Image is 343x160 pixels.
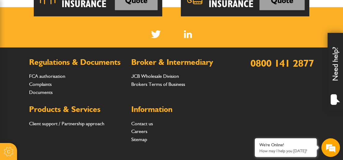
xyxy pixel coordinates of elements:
a: Sitemap [131,136,147,142]
input: Enter your phone number [8,94,113,108]
a: Brokers Terms of Business [131,81,185,87]
div: Chat with us now [32,35,104,43]
img: Twitter [151,30,161,38]
img: Linked In [184,30,192,38]
input: Enter your email address [8,76,113,89]
p: How may I help you today? [259,149,312,153]
input: Enter your last name [8,57,113,71]
a: Complaints [29,81,52,87]
a: LinkedIn [184,30,192,38]
a: FCA authorisation [29,73,65,79]
img: d_20077148190_company_1631870298795_20077148190 [11,34,26,43]
div: Minimize live chat window [102,3,116,18]
h2: Regulations & Documents [29,58,122,66]
textarea: Type your message and hit 'Enter' [8,112,113,134]
a: JCB Wholesale Division [131,73,179,79]
h2: Broker & Intermediary [131,58,224,66]
h2: Information [131,105,224,113]
a: Contact us [131,121,153,127]
a: 0800 141 2877 [250,57,314,69]
a: Client support / Partnership approach [29,121,104,127]
em: Start Chat [84,122,112,130]
h2: Products & Services [29,105,122,113]
a: Documents [29,89,53,95]
div: We're Online! [259,142,312,148]
a: Careers [131,128,147,134]
div: Need help? [328,33,343,110]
